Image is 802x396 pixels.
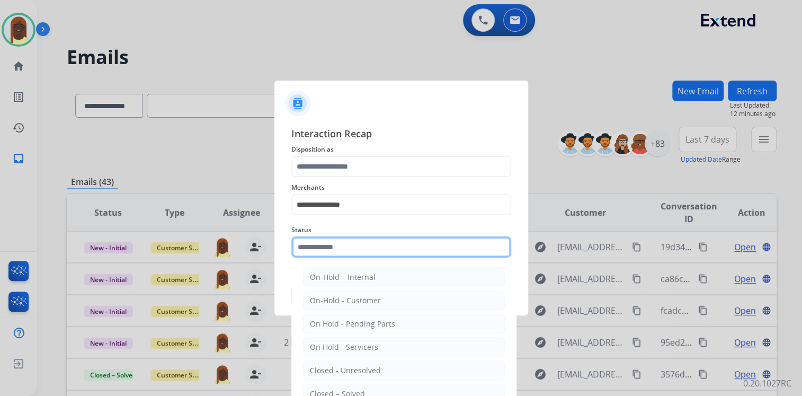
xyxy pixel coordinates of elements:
[291,181,511,194] span: Merchants
[291,143,511,156] span: Disposition as
[310,365,381,376] div: Closed - Unresolved
[291,126,511,143] span: Interaction Recap
[291,224,511,236] span: Status
[310,319,395,329] div: On Hold - Pending Parts
[310,272,376,283] div: On-Hold – Internal
[285,91,310,116] img: contactIcon
[310,342,378,353] div: On Hold - Servicers
[743,377,791,390] p: 0.20.1027RC
[310,295,381,306] div: On-Hold - Customer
